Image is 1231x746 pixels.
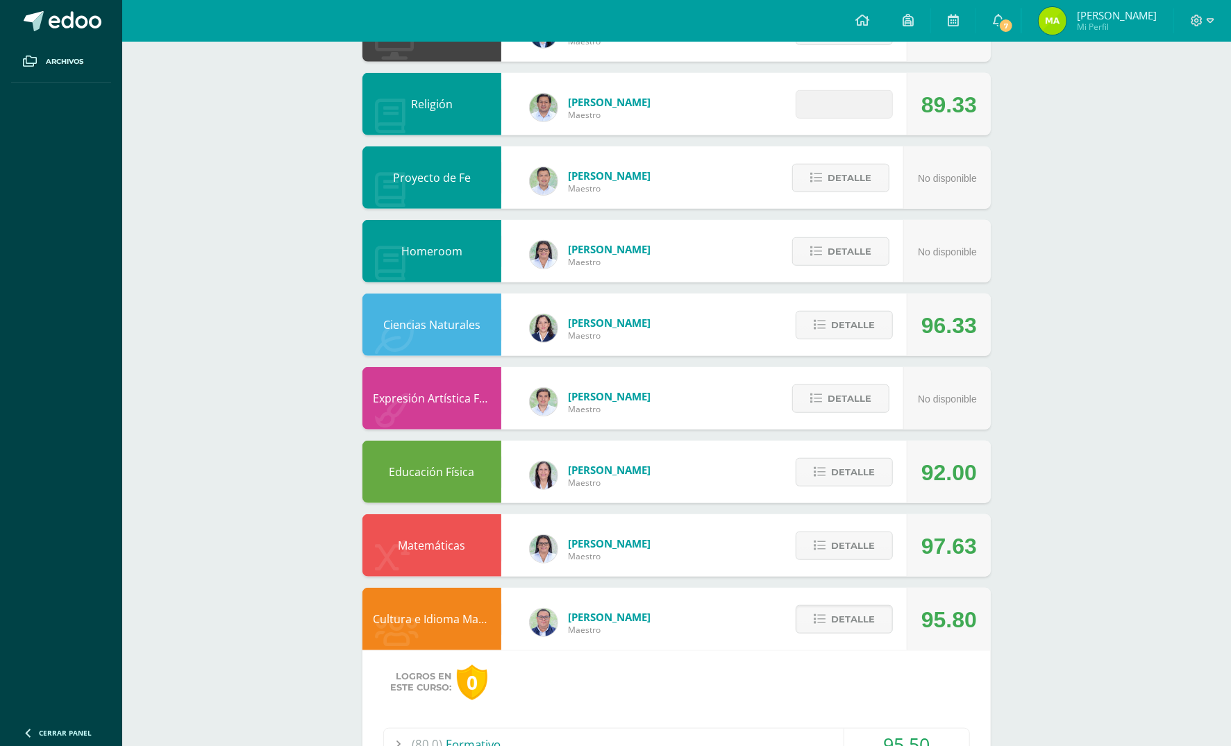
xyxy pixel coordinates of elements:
[530,388,558,416] img: 8e3dba6cfc057293c5db5c78f6d0205d.png
[530,314,558,342] img: 34baededec4b5a5d684641d5d0f97b48.png
[362,220,501,282] div: Homeroom
[530,535,558,563] img: 341d98b4af7301a051bfb6365f8299c3.png
[362,514,501,577] div: Matemáticas
[568,550,651,562] span: Maestro
[792,384,889,413] button: Detalle
[362,294,501,356] div: Ciencias Naturales
[792,164,889,192] button: Detalle
[831,312,875,338] span: Detalle
[796,532,893,560] button: Detalle
[1077,21,1157,33] span: Mi Perfil
[568,109,651,121] span: Maestro
[39,728,92,738] span: Cerrar panel
[568,477,651,489] span: Maestro
[918,246,977,257] span: No disponible
[457,665,487,700] div: 0
[530,241,558,269] img: 341d98b4af7301a051bfb6365f8299c3.png
[921,588,977,651] div: 95.80
[362,73,501,135] div: Religión
[1039,7,1066,35] img: 3bd36b046ae57517a132c7b6c830657d.png
[921,294,977,357] div: 96.33
[568,624,651,636] span: Maestro
[568,610,651,624] span: [PERSON_NAME]
[998,18,1014,33] span: 7
[11,42,111,83] a: Archivos
[831,459,875,485] span: Detalle
[918,393,977,405] span: No disponible
[921,441,977,504] div: 92.00
[831,607,875,632] span: Detalle
[918,173,977,184] span: No disponible
[568,536,651,550] span: [PERSON_NAME]
[796,90,893,119] button: Detalle
[568,463,651,477] span: [PERSON_NAME]
[568,316,651,330] span: [PERSON_NAME]
[568,183,651,194] span: Maestro
[828,165,871,191] span: Detalle
[921,515,977,577] div: 97.63
[362,588,501,650] div: Cultura e Idioma Maya, Garífuna o Xinka
[831,533,875,559] span: Detalle
[796,311,893,339] button: Detalle
[568,389,651,403] span: [PERSON_NAME]
[792,237,889,266] button: Detalle
[568,403,651,415] span: Maestro
[362,441,501,503] div: Educación Física
[568,256,651,268] span: Maestro
[831,92,875,117] span: Detalle
[796,605,893,634] button: Detalle
[568,169,651,183] span: [PERSON_NAME]
[568,330,651,341] span: Maestro
[390,671,451,693] span: Logros en este curso:
[828,386,871,412] span: Detalle
[1077,8,1157,22] span: [PERSON_NAME]
[568,242,651,256] span: [PERSON_NAME]
[530,94,558,121] img: f767cae2d037801592f2ba1a5db71a2a.png
[530,167,558,195] img: 585d333ccf69bb1c6e5868c8cef08dba.png
[568,95,651,109] span: [PERSON_NAME]
[530,461,558,489] img: f77eda19ab9d4901e6803b4611072024.png
[796,458,893,486] button: Detalle
[921,74,977,136] div: 89.33
[46,56,83,67] span: Archivos
[530,609,558,636] img: c1c1b07ef08c5b34f56a5eb7b3c08b85.png
[362,146,501,209] div: Proyecto de Fe
[828,239,871,264] span: Detalle
[362,367,501,430] div: Expresión Artística FORMACIÓN MUSICAL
